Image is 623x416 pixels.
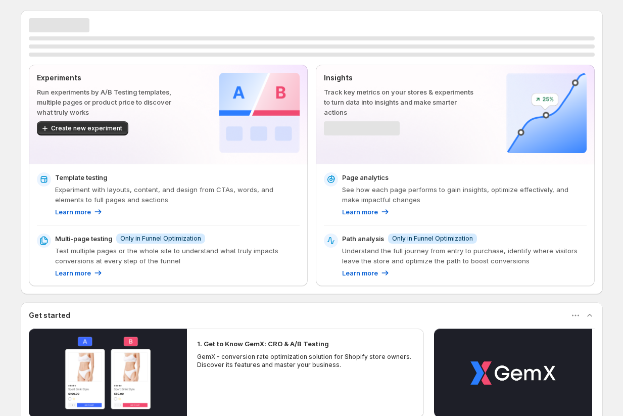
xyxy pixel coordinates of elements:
[392,235,473,243] span: Only in Funnel Optimization
[120,235,201,243] span: Only in Funnel Optimization
[55,234,112,244] p: Multi-page testing
[342,268,390,278] a: Learn more
[197,353,414,369] p: GemX - conversion rate optimization solution for Shopify store owners. Discover its features and ...
[55,268,91,278] p: Learn more
[55,172,107,182] p: Template testing
[506,73,587,153] img: Insights
[29,310,70,320] h3: Get started
[342,246,587,266] p: Understand the full journey from entry to purchase, identify where visitors leave the store and o...
[55,268,103,278] a: Learn more
[55,207,103,217] a: Learn more
[342,207,390,217] a: Learn more
[55,207,91,217] p: Learn more
[342,234,384,244] p: Path analysis
[55,246,300,266] p: Test multiple pages or the whole site to understand what truly impacts conversions at every step ...
[324,87,474,117] p: Track key metrics on your stores & experiments to turn data into insights and make smarter actions
[342,172,389,182] p: Page analytics
[37,87,187,117] p: Run experiments by A/B Testing templates, multiple pages or product price to discover what truly ...
[197,339,329,349] h2: 1. Get to Know GemX: CRO & A/B Testing
[37,73,187,83] p: Experiments
[219,73,300,153] img: Experiments
[55,184,300,205] p: Experiment with layouts, content, and design from CTAs, words, and elements to full pages and sec...
[37,121,128,135] button: Create new experiment
[342,207,378,217] p: Learn more
[51,124,122,132] span: Create new experiment
[342,184,587,205] p: See how each page performs to gain insights, optimize effectively, and make impactful changes
[324,73,474,83] p: Insights
[342,268,378,278] p: Learn more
